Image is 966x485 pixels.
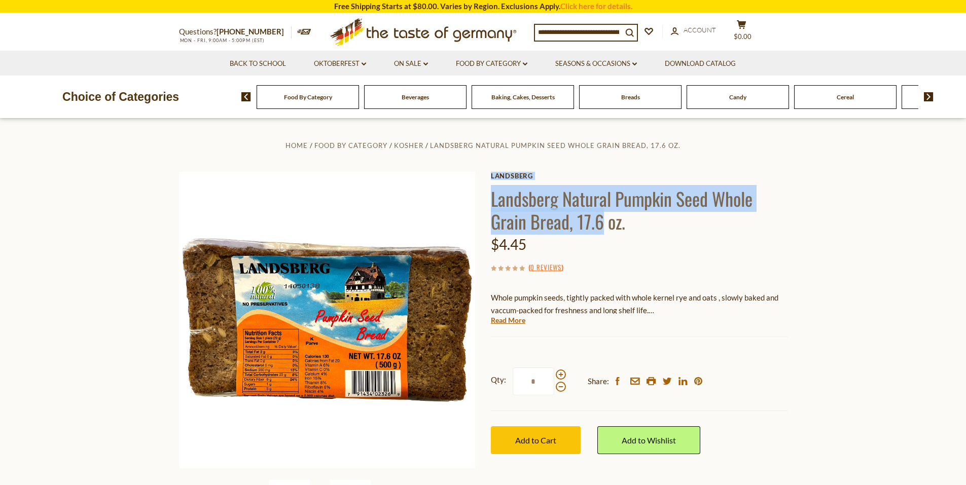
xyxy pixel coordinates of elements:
strong: Qty: [491,374,506,386]
input: Qty: [513,367,554,395]
span: Share: [588,375,609,388]
p: Questions? [179,25,292,39]
a: Breads [621,93,640,101]
a: Food By Category [456,58,527,69]
a: Food By Category [314,141,387,150]
a: Beverages [402,93,429,101]
span: $4.45 [491,236,526,253]
a: Oktoberfest [314,58,366,69]
img: previous arrow [241,92,251,101]
a: Candy [729,93,746,101]
img: Landsberg Natural Pumpkin Seed Whole Grain Bread, 17.6 oz. [179,172,476,468]
a: Account [671,25,716,36]
a: Kosher [394,141,423,150]
button: Add to Cart [491,426,581,454]
a: 0 Reviews [530,262,561,273]
button: $0.00 [727,20,757,45]
h1: Landsberg Natural Pumpkin Seed Whole Grain Bread, 17.6 oz. [491,187,788,233]
p: Whole pumpkin seeds, tightly packed with whole kernel rye and oats , slowly baked and vaccum-pack... [491,291,788,317]
a: Seasons & Occasions [555,58,637,69]
a: Landsberg [491,172,788,180]
a: Back to School [230,58,286,69]
span: ( ) [528,262,563,272]
a: Add to Wishlist [597,426,700,454]
span: Account [684,26,716,34]
a: Baking, Cakes, Desserts [491,93,555,101]
a: Home [285,141,308,150]
a: [PHONE_NUMBER] [217,27,284,36]
a: Click here for details. [560,2,632,11]
a: Food By Category [284,93,332,101]
a: Landsberg Natural Pumpkin Seed Whole Grain Bread, 17.6 oz. [430,141,681,150]
span: Add to Cart [515,435,556,445]
span: $0.00 [734,32,752,41]
a: On Sale [394,58,428,69]
span: MON - FRI, 9:00AM - 5:00PM (EST) [179,38,265,43]
a: Download Catalog [665,58,736,69]
a: Cereal [837,93,854,101]
img: next arrow [924,92,934,101]
a: Read More [491,315,525,325]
